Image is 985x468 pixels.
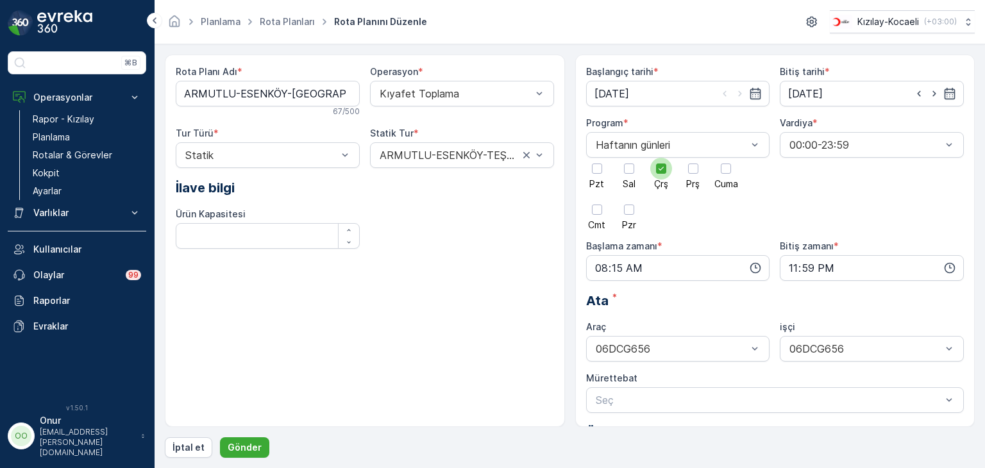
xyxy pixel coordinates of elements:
[8,10,33,36] img: logo
[780,321,795,332] label: işçi
[714,180,738,188] span: Cuma
[623,180,636,188] span: Sal
[586,66,653,77] label: Başlangıç tarihi
[8,262,146,288] a: Olaylar99
[33,149,112,162] p: Rotalar & Görevler
[622,221,636,230] span: Pzr
[28,164,146,182] a: Kokpit
[40,427,135,458] p: [EMAIL_ADDRESS][PERSON_NAME][DOMAIN_NAME]
[857,15,919,28] p: Kızılay-Kocaeli
[228,441,262,454] p: Gönder
[124,58,137,68] p: ⌘B
[37,10,92,36] img: logo_dark-DEwI_e13.png
[333,106,360,117] p: 67 / 500
[780,81,964,106] input: dd/mm/yyyy
[176,178,235,197] span: İlave bilgi
[780,240,834,251] label: Bitiş zamanı
[780,66,825,77] label: Bitiş tarihi
[173,441,205,454] p: İptal et
[830,10,975,33] button: Kızılay-Kocaeli(+03:00)
[780,117,812,128] label: Vardiya
[28,128,146,146] a: Planlama
[586,81,770,106] input: dd/mm/yyyy
[586,240,657,251] label: Başlama zamanı
[40,414,135,427] p: Onur
[370,128,414,138] label: Statik Tur
[589,180,604,188] span: Pzt
[28,110,146,128] a: Rapor - Kızılay
[28,182,146,200] a: Ayarlar
[33,320,141,333] p: Evraklar
[11,426,31,446] div: OO
[167,19,181,30] a: Ana Sayfa
[586,372,637,383] label: Mürettebat
[370,66,418,77] label: Operasyon
[8,404,146,412] span: v 1.50.1
[220,437,269,458] button: Gönder
[8,288,146,313] a: Raporlar
[33,206,121,219] p: Varlıklar
[332,15,430,28] span: Rota Planını Düzenle
[830,15,852,29] img: k%C4%B1z%C4%B1lay_0jL9uU1.png
[586,117,623,128] label: Program
[586,291,609,310] span: Ata
[128,270,139,280] p: 99
[165,437,212,458] button: İptal et
[686,180,700,188] span: Prş
[33,113,94,126] p: Rapor - Kızılay
[28,146,146,164] a: Rotalar & Görevler
[596,392,942,408] p: Seç
[8,200,146,226] button: Varlıklar
[588,221,605,230] span: Cmt
[201,16,240,27] a: Planlama
[33,185,62,197] p: Ayarlar
[260,16,315,27] a: Rota Planları
[33,269,118,281] p: Olaylar
[176,128,214,138] label: Tur Türü
[33,91,121,104] p: Operasyonlar
[33,167,60,180] p: Kokpit
[8,85,146,110] button: Operasyonlar
[176,208,246,219] label: Ürün Kapasitesi
[654,180,668,188] span: Çrş
[33,131,70,144] p: Planlama
[176,66,237,77] label: Rota Planı Adı
[33,294,141,307] p: Raporlar
[8,313,146,339] a: Evraklar
[8,414,146,458] button: OOOnur[EMAIL_ADDRESS][PERSON_NAME][DOMAIN_NAME]
[586,423,964,442] p: Önemli Konumlar
[586,321,606,332] label: Araç
[33,243,141,256] p: Kullanıcılar
[924,17,957,27] p: ( +03:00 )
[8,237,146,262] a: Kullanıcılar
